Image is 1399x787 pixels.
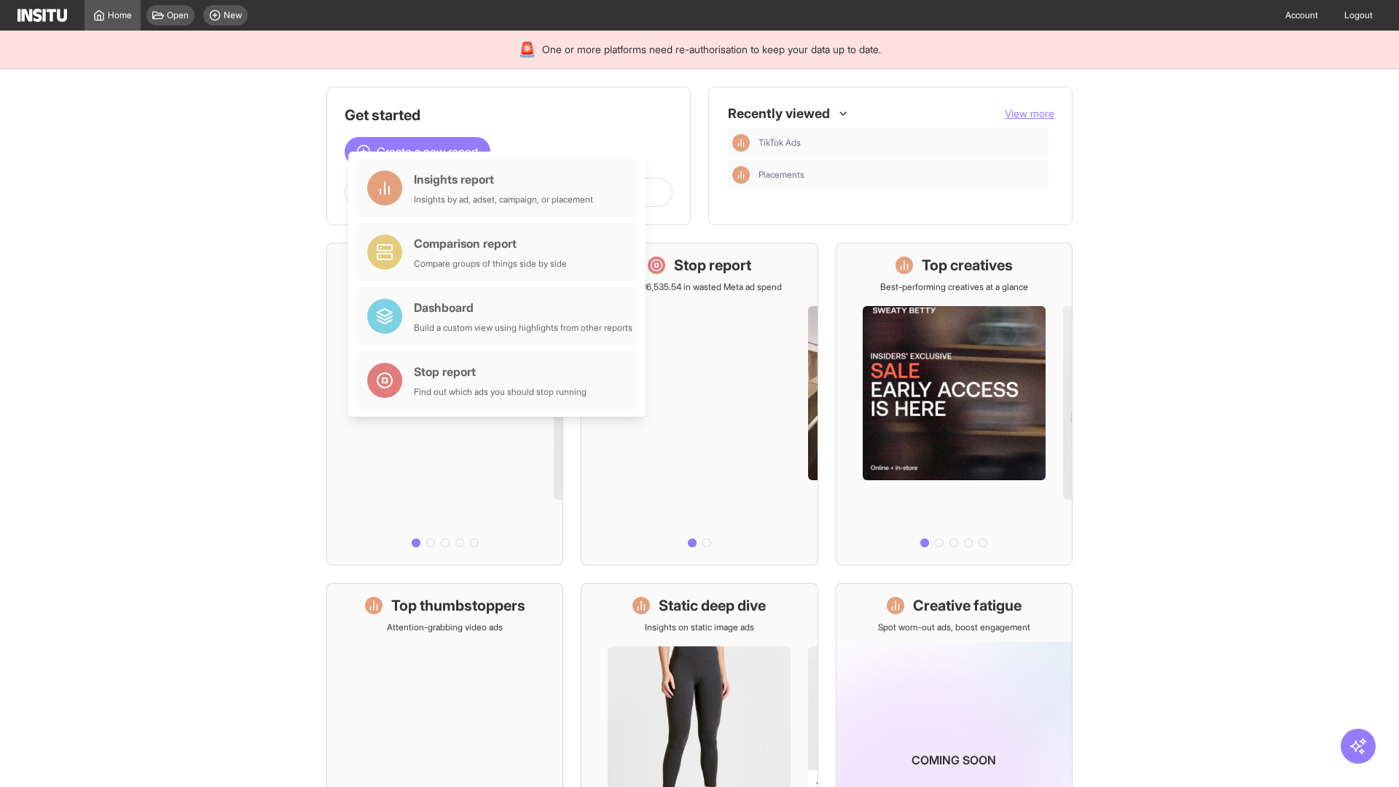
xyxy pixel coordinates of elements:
[581,243,818,565] a: Stop reportSave £16,535.54 in wasted Meta ad spend
[414,258,567,270] div: Compare groups of things side by side
[674,255,751,275] h1: Stop report
[345,137,490,166] button: Create a new report
[732,134,750,152] div: Insights
[414,171,593,188] div: Insights report
[387,622,503,633] p: Attention-grabbing video ads
[1005,107,1054,120] span: View more
[1005,106,1054,121] button: View more
[414,194,593,205] div: Insights by ad, adset, campaign, or placement
[880,281,1028,293] p: Best-performing creatives at a glance
[759,137,801,149] span: TikTok Ads
[659,595,766,616] h1: Static deep dive
[922,255,1013,275] h1: Top creatives
[759,169,804,181] span: Placements
[345,105,673,125] h1: Get started
[391,595,525,616] h1: Top thumbstoppers
[518,39,536,60] div: 🚨
[377,143,479,160] span: Create a new report
[759,137,1043,149] span: TikTok Ads
[836,243,1073,565] a: Top creativesBest-performing creatives at a glance
[414,235,567,252] div: Comparison report
[759,169,1043,181] span: Placements
[542,42,881,57] span: One or more platforms need re-authorisation to keep your data up to date.
[645,622,754,633] p: Insights on static image ads
[414,386,587,398] div: Find out which ads you should stop running
[414,299,632,316] div: Dashboard
[108,9,132,21] span: Home
[617,281,782,293] p: Save £16,535.54 in wasted Meta ad spend
[414,363,587,380] div: Stop report
[326,243,563,565] a: What's live nowSee all active ads instantly
[224,9,242,21] span: New
[167,9,189,21] span: Open
[17,9,67,22] img: Logo
[732,166,750,184] div: Insights
[414,322,632,334] div: Build a custom view using highlights from other reports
